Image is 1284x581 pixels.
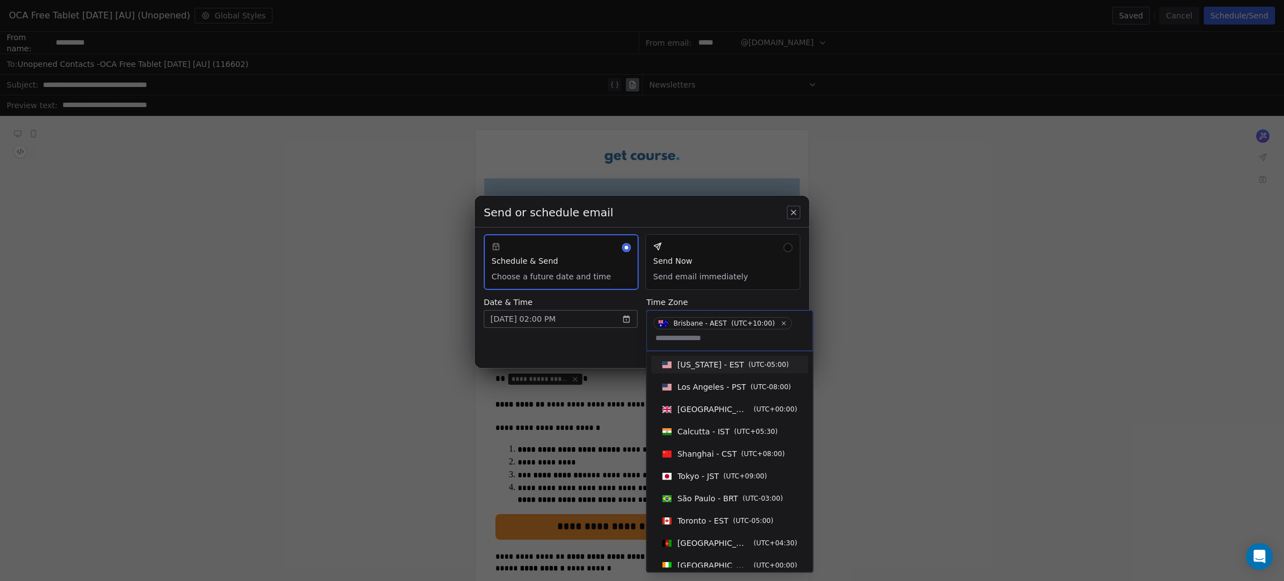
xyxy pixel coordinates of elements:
[731,318,775,328] span: ( UTC+10:00 )
[677,448,737,459] span: Shanghai - CST
[748,360,789,370] span: ( UTC-05:00 )
[734,427,777,437] span: ( UTC+05:30 )
[733,516,773,526] span: ( UTC-05:00 )
[677,404,749,415] span: [GEOGRAPHIC_DATA] - GMT
[677,515,728,526] span: Toronto - EST
[677,426,729,437] span: Calcutta - IST
[677,471,719,482] span: Tokyo - JST
[753,538,797,548] span: ( UTC+04:30 )
[673,319,727,328] span: Brisbane - AEST
[751,382,791,392] span: ( UTC-08:00 )
[753,560,797,570] span: ( UTC+00:00 )
[677,538,749,549] span: [GEOGRAPHIC_DATA] - AFT
[677,381,746,393] span: Los Angeles - PST
[742,493,782,503] span: ( UTC-03:00 )
[753,404,797,414] span: ( UTC+00:00 )
[677,560,749,571] span: [GEOGRAPHIC_DATA] - GMT
[741,449,785,459] span: ( UTC+08:00 )
[677,359,744,370] span: [US_STATE] - EST
[723,471,767,481] span: ( UTC+09:00 )
[677,493,738,504] span: São Paulo - BRT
